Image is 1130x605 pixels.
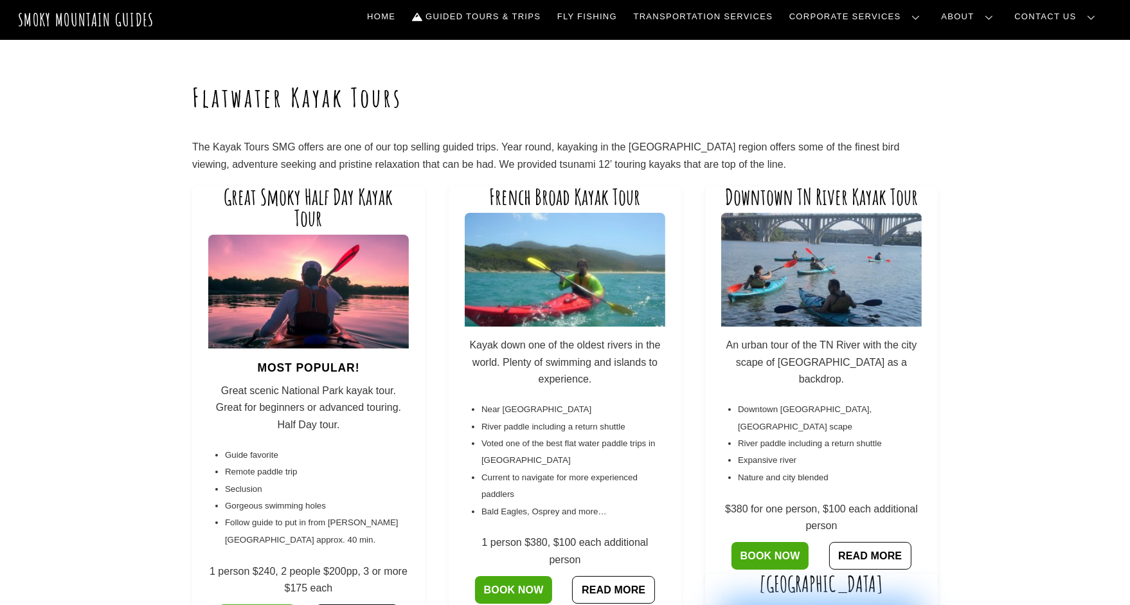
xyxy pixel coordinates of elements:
a: Fly Fishing [552,3,622,30]
img: Sea_Kayaking_Wilsons_Promontory-min [465,213,665,327]
a: [GEOGRAPHIC_DATA] [760,570,884,597]
a: French Broad Kayak Tour [489,183,640,210]
img: IMG_0837 [721,213,921,327]
a: BOOK NOW [475,576,552,604]
li: Current to navigate for more experienced paddlers [481,469,665,503]
li: Follow guide to put in from [PERSON_NAME][GEOGRAPHIC_DATA] approx. 40 min. [225,514,409,548]
a: Guided Tours & Trips [407,3,546,30]
a: READ MORE [829,542,911,570]
li: Gorgeous swimming holes [225,498,409,514]
p: An urban tour of the TN River with the city scape of [GEOGRAPHIC_DATA] as a backdrop. [721,337,921,388]
p: 1 person $380, $100 each additional person [465,534,665,568]
li: Seclusion [225,481,409,498]
h1: Flatwater Kayak Tours [192,82,938,113]
li: River paddle including a return shuttle [481,419,665,435]
a: Smoky Mountain Guides [18,9,154,30]
a: Home [362,3,400,30]
img: kayaking-1149886_1920-min [208,235,408,348]
a: BOOK NOW [731,542,809,570]
p: Kayak down one of the oldest rivers in the world. Plenty of swimming and islands to experience. [465,337,665,388]
li: Remote paddle trip [225,464,409,480]
a: Corporate Services [784,3,930,30]
p: Great scenic National Park kayak tour. Great for beginners or advanced touring. Half Day tour. [208,383,408,433]
p: The Kayak Tours SMG offers are one of our top selling guided trips. Year round, kayaking in the [... [192,139,938,173]
a: Great Smoky Half Day Kayak Tour [224,183,393,232]
li: Nature and city blended [738,469,922,486]
a: Downtown TN River Kayak Tour [725,183,918,210]
a: READ MORE [572,576,654,604]
a: Contact Us [1010,3,1106,30]
li: Downtown [GEOGRAPHIC_DATA], [GEOGRAPHIC_DATA] scape [738,401,922,435]
a: Transportation Services [629,3,778,30]
p: $380 for one person, $100 each additional person [721,501,921,535]
p: 1 person $240, 2 people $200pp, 3 or more $175 each [208,563,408,597]
li: River paddle including a return shuttle [738,435,922,452]
li: Bald Eagles, Osprey and more… [481,503,665,520]
li: Expansive river [738,452,922,469]
li: Guide favorite [225,447,409,464]
li: Near [GEOGRAPHIC_DATA] [481,401,665,418]
h4: Most Popular! [208,359,408,377]
li: Voted one of the best flat water paddle trips in [GEOGRAPHIC_DATA] [481,435,665,469]
a: About [937,3,1003,30]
